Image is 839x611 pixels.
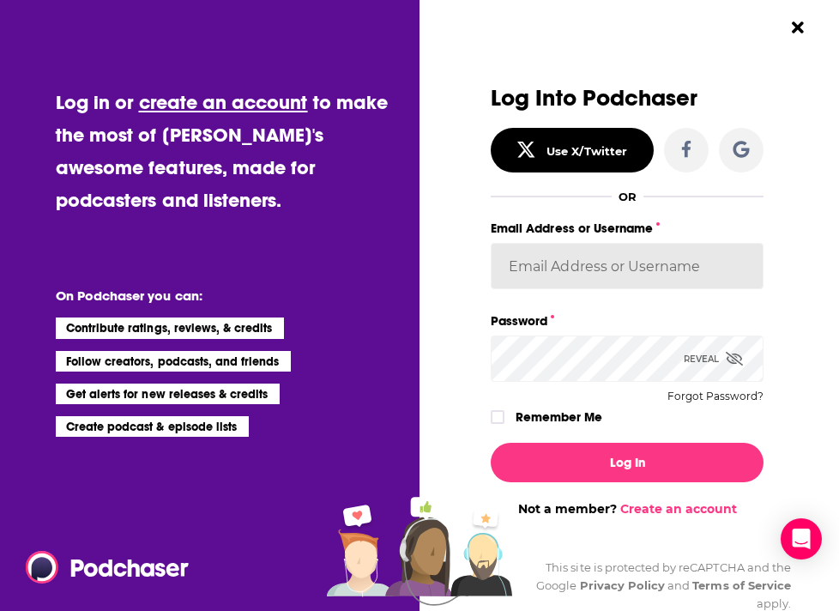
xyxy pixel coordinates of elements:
input: Email Address or Username [491,243,764,289]
div: Not a member? [491,501,764,517]
img: Podchaser - Follow, Share and Rate Podcasts [26,551,190,584]
button: Log In [491,443,764,482]
button: Forgot Password? [667,390,764,402]
a: Podchaser - Follow, Share and Rate Podcasts [26,551,177,584]
li: Follow creators, podcasts, and friends [56,351,292,372]
h3: Log Into Podchaser [491,86,764,111]
a: Terms of Service [692,578,791,592]
li: On Podchaser you can: [56,287,399,304]
label: Remember Me [516,406,602,428]
a: Create an account [620,501,737,517]
li: Create podcast & episode lists [56,416,249,437]
div: Open Intercom Messenger [781,518,822,560]
label: Email Address or Username [491,217,764,239]
li: Get alerts for new releases & credits [56,384,280,404]
button: Close Button [782,11,814,44]
li: Contribute ratings, reviews, & credits [56,318,285,338]
div: OR [619,190,637,203]
div: Use X/Twitter [546,144,627,158]
div: Reveal [684,336,743,382]
button: Use X/Twitter [491,128,654,172]
a: Privacy Policy [580,578,666,592]
label: Password [491,310,764,332]
a: create an account [139,90,308,114]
